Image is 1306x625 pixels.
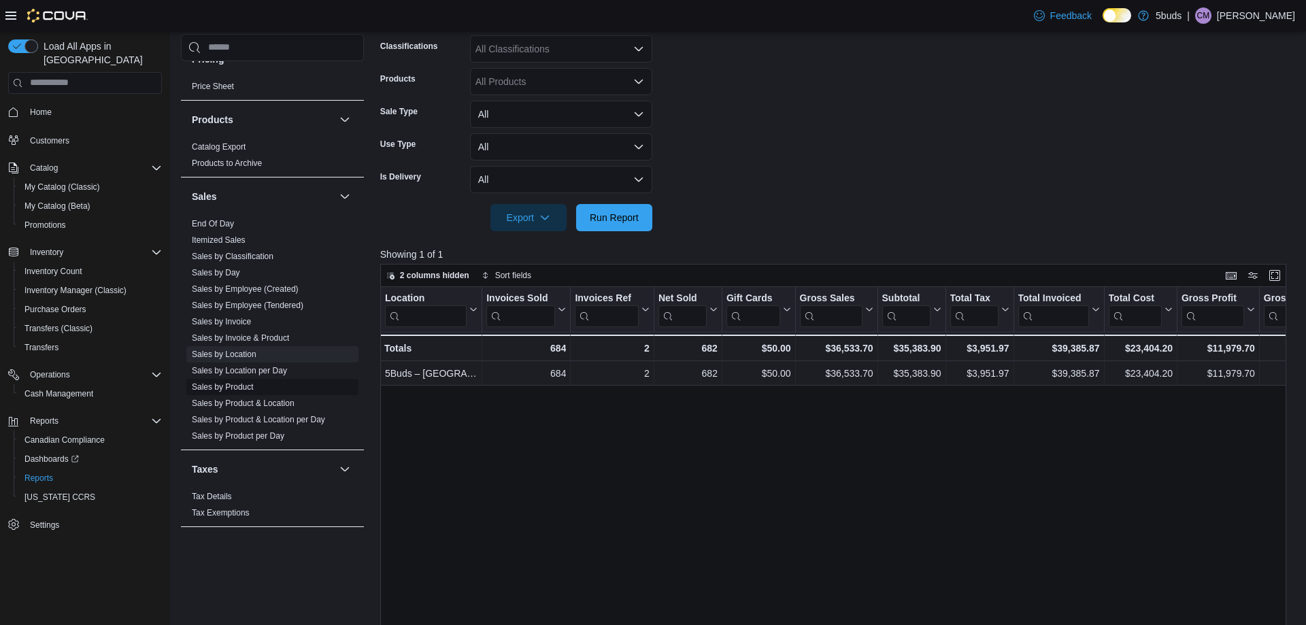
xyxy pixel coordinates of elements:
[192,414,325,425] span: Sales by Product & Location per Day
[3,102,167,122] button: Home
[192,300,303,311] span: Sales by Employee (Tendered)
[192,142,246,152] a: Catalog Export
[380,73,416,84] label: Products
[799,292,862,327] div: Gross Sales
[19,282,132,299] a: Inventory Manager (Classic)
[19,432,162,448] span: Canadian Compliance
[24,182,100,192] span: My Catalog (Classic)
[192,82,234,91] a: Price Sheet
[192,333,289,343] a: Sales by Invoice & Product
[192,252,273,261] a: Sales by Classification
[24,220,66,231] span: Promotions
[19,179,105,195] a: My Catalog (Classic)
[192,190,217,203] h3: Sales
[337,188,353,205] button: Sales
[1197,7,1210,24] span: CM
[24,304,86,315] span: Purchase Orders
[24,104,57,120] a: Home
[1187,7,1190,24] p: |
[882,292,941,327] button: Subtotal
[192,382,254,392] a: Sales by Product
[14,262,167,281] button: Inventory Count
[14,488,167,507] button: [US_STATE] CCRS
[19,386,99,402] a: Cash Management
[19,301,162,318] span: Purchase Orders
[950,292,998,305] div: Total Tax
[192,316,251,327] span: Sales by Invoice
[19,320,98,337] a: Transfers (Classic)
[476,267,537,284] button: Sort fields
[799,340,873,356] div: $36,533.70
[380,106,418,117] label: Sale Type
[192,382,254,392] span: Sales by Product
[14,319,167,338] button: Transfers (Classic)
[192,398,295,409] span: Sales by Product & Location
[726,292,780,305] div: Gift Cards
[192,415,325,424] a: Sales by Product & Location per Day
[1108,292,1161,305] div: Total Cost
[24,160,63,176] button: Catalog
[192,251,273,262] span: Sales by Classification
[8,97,162,570] nav: Complex example
[181,216,364,450] div: Sales
[882,365,941,382] div: $35,383.90
[19,198,96,214] a: My Catalog (Beta)
[19,470,162,486] span: Reports
[3,411,167,430] button: Reports
[19,263,162,280] span: Inventory Count
[486,292,555,327] div: Invoices Sold
[24,160,162,176] span: Catalog
[192,235,246,245] a: Itemized Sales
[575,340,649,356] div: 2
[1217,7,1295,24] p: [PERSON_NAME]
[726,340,791,356] div: $50.00
[192,462,334,476] button: Taxes
[24,413,162,429] span: Reports
[1018,365,1099,382] div: $39,385.87
[1182,365,1255,382] div: $11,979.70
[24,516,162,533] span: Settings
[24,454,79,464] span: Dashboards
[14,178,167,197] button: My Catalog (Classic)
[14,469,167,488] button: Reports
[192,508,250,518] a: Tax Exemptions
[1182,340,1255,356] div: $11,979.70
[19,489,162,505] span: Washington CCRS
[24,266,82,277] span: Inventory Count
[1108,292,1172,327] button: Total Cost
[19,217,162,233] span: Promotions
[3,158,167,178] button: Catalog
[470,133,652,161] button: All
[19,339,162,356] span: Transfers
[19,301,92,318] a: Purchase Orders
[3,365,167,384] button: Operations
[14,338,167,357] button: Transfers
[1018,292,1088,327] div: Total Invoiced
[400,270,469,281] span: 2 columns hidden
[486,365,566,382] div: 684
[24,244,69,260] button: Inventory
[192,365,287,376] span: Sales by Location per Day
[658,292,707,305] div: Net Sold
[385,292,478,327] button: Location
[470,166,652,193] button: All
[192,507,250,518] span: Tax Exemptions
[24,285,127,296] span: Inventory Manager (Classic)
[27,9,88,22] img: Cova
[30,416,58,426] span: Reports
[1108,292,1161,327] div: Total Cost
[192,158,262,169] span: Products to Archive
[1108,340,1172,356] div: $23,404.20
[24,244,162,260] span: Inventory
[192,218,234,229] span: End Of Day
[19,320,162,337] span: Transfers (Classic)
[1245,267,1261,284] button: Display options
[24,492,95,503] span: [US_STATE] CCRS
[38,39,162,67] span: Load All Apps in [GEOGRAPHIC_DATA]
[882,340,941,356] div: $35,383.90
[1182,292,1244,327] div: Gross Profit
[24,413,64,429] button: Reports
[14,450,167,469] a: Dashboards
